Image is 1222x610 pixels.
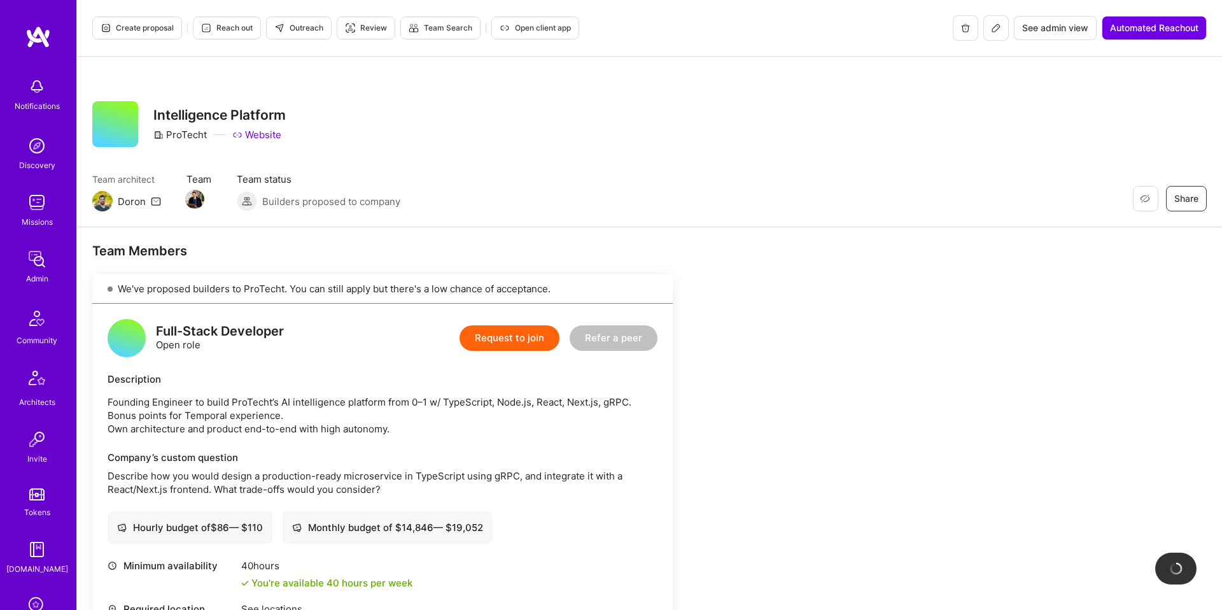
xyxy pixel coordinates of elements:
i: icon EyeClosed [1140,194,1150,204]
span: Create proposal [101,22,174,34]
img: Builders proposed to company [237,191,257,211]
span: Team architect [92,173,161,186]
button: Request to join [460,325,559,351]
i: icon Mail [151,196,161,206]
span: Open client app [500,22,571,34]
div: Open role [156,325,284,351]
i: icon Targeter [345,23,355,33]
img: discovery [24,133,50,159]
img: admin teamwork [24,246,50,272]
img: logo [25,25,51,48]
div: 40 hours [241,559,412,572]
div: [DOMAIN_NAME] [6,562,68,576]
i: icon CompanyGray [153,130,164,140]
div: Doron [118,195,146,208]
span: Builders proposed to company [262,195,400,208]
span: See admin view [1022,22,1088,34]
div: Discovery [19,159,55,172]
span: Share [1174,192,1198,205]
img: Team Member Avatar [185,190,204,209]
img: Team Architect [92,191,113,211]
button: Create proposal [92,17,182,39]
div: Community [17,334,57,347]
img: guide book [24,537,50,562]
img: Community [22,303,52,334]
div: Architects [19,395,55,409]
img: Architects [22,365,52,395]
button: Refer a peer [570,325,657,351]
div: Monthly budget of $ 14,846 — $ 19,052 [292,521,483,534]
div: You're available 40 hours per week [241,576,412,590]
div: Description [108,372,657,386]
button: Team Search [400,17,481,39]
p: Describe how you would design a production-ready microservice in TypeScript using gRPC, and integ... [108,469,657,496]
div: Company’s custom question [108,451,657,464]
button: Open client app [491,17,579,39]
a: Team Member Avatar [186,188,203,210]
span: Team status [237,173,400,186]
div: Team Members [92,243,673,259]
span: Reach out [201,22,253,34]
span: Outreach [274,22,323,34]
h3: Intelligence Platform [153,107,286,123]
div: Tokens [24,506,50,519]
div: Invite [27,452,47,465]
div: Hourly budget of $ 86 — $ 110 [117,521,263,534]
div: Minimum availability [108,559,235,572]
button: Share [1166,186,1207,211]
img: tokens [29,488,45,500]
div: Admin [26,272,48,285]
img: Invite [24,427,50,452]
a: Website [232,128,281,141]
img: loading [1167,560,1185,578]
div: Notifications [15,99,60,113]
p: Founding Engineer to build ProTecht’s AI intelligence platform from 0–1 w/ TypeScript, Node.js, R... [108,395,657,436]
i: icon Cash [292,523,302,532]
button: Outreach [266,17,332,39]
img: bell [24,74,50,99]
span: Automated Reachout [1110,22,1198,34]
div: Full-Stack Developer [156,325,284,338]
img: teamwork [24,190,50,215]
button: Automated Reachout [1102,16,1207,40]
span: Team Search [409,22,472,34]
button: Reach out [193,17,261,39]
button: See admin view [1014,16,1097,40]
i: icon Check [241,579,249,587]
i: icon Cash [117,523,127,532]
i: icon Clock [108,561,117,571]
div: ProTecht [153,128,207,141]
div: Missions [22,215,53,229]
i: icon Proposal [101,23,111,33]
div: We've proposed builders to ProTecht. You can still apply but there's a low chance of acceptance. [92,274,673,304]
span: Review [345,22,387,34]
span: Team [186,173,211,186]
button: Review [337,17,395,39]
